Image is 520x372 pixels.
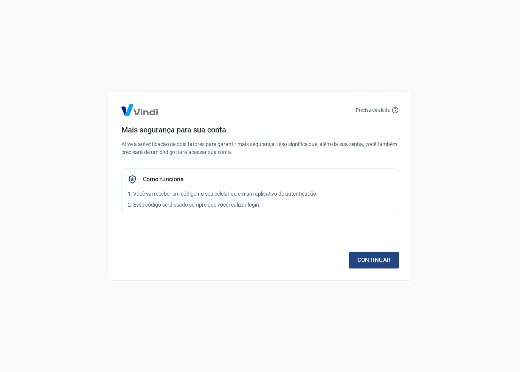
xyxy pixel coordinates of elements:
p: 2. Esse código será usado sempre que você realizar login. [128,201,393,209]
p: 1. Você vai receber um código no seu celular ou em um aplicativo de autenticação. [128,190,393,198]
h4: Mais segurança para sua conta [121,125,399,134]
a: Continuar [349,252,399,268]
h5: Como funciona [143,176,184,183]
img: Logo Vind [121,104,158,116]
p: Precisa de ajuda [356,107,390,114]
p: Ative a autenticação de dois fatores para garantir mais segurança. Isso significa que, além da su... [121,140,399,156]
